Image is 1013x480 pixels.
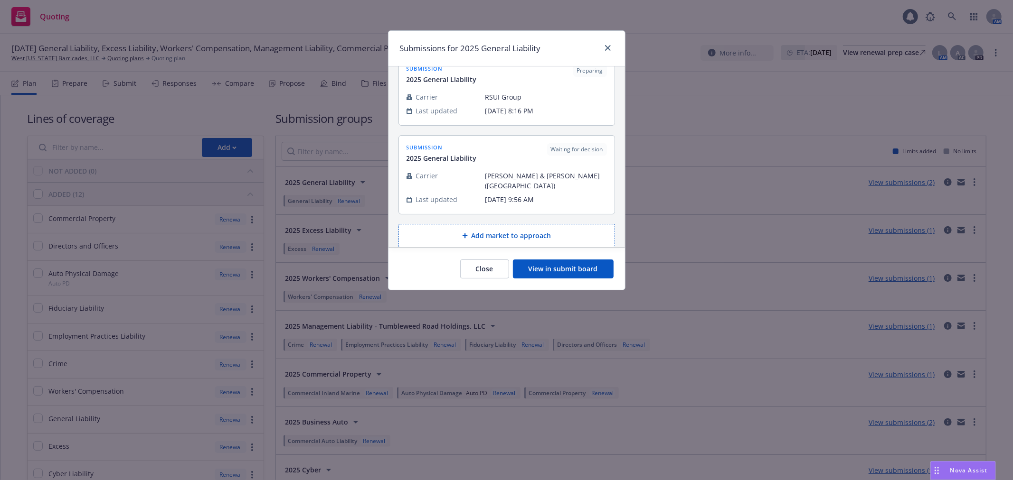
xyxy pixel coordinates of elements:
[513,259,614,278] button: View in submit board
[400,42,541,55] h1: Submissions for 2025 General Liability
[950,466,988,474] span: Nova Assist
[398,224,615,248] button: Add market to approach
[485,194,607,204] span: [DATE] 9:56 AM
[577,66,603,75] span: Preparing
[416,92,438,102] span: Carrier
[602,42,614,54] a: close
[485,106,607,116] span: [DATE] 8:16 PM
[416,171,438,181] span: Carrier
[460,259,509,278] button: Close
[485,92,607,102] span: RSUI Group
[407,153,477,163] span: 2025 General Liability
[485,171,607,191] span: [PERSON_NAME] & [PERSON_NAME] ([GEOGRAPHIC_DATA])
[407,74,477,84] span: 2025 General Liability
[931,462,943,480] div: Drag to move
[407,65,477,73] span: submission
[930,461,996,480] button: Nova Assist
[416,194,458,204] span: Last updated
[407,143,477,151] span: submission
[416,106,458,116] span: Last updated
[551,145,603,154] span: Waiting for decision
